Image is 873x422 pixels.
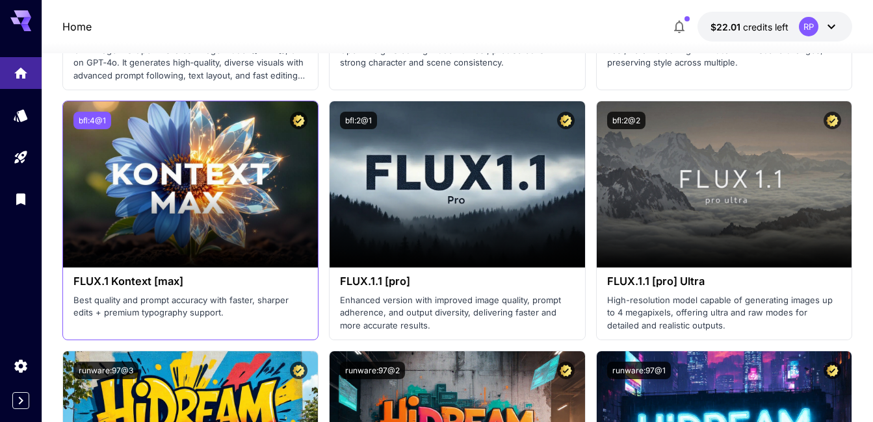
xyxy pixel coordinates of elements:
a: Home [62,19,92,34]
button: Certified Model – Vetted for best performance and includes a commercial license. [557,362,575,379]
img: alt [330,101,584,267]
button: runware:97@3 [73,362,138,379]
img: alt [597,101,852,267]
p: Open-weights editing model for fast, precise edits with strong character and scene consistency. [340,44,574,69]
h3: FLUX.1.1 [pro] [340,275,574,288]
p: High-resolution model capable of generating images up to 4 megapixels, offering ultra and raw mod... [607,294,841,332]
button: Certified Model – Vetted for best performance and includes a commercial license. [290,362,307,379]
button: bfl:2@2 [607,112,645,129]
button: Certified Model – Vetted for best performance and includes a commercial license. [824,362,841,379]
div: $22.00676 [710,20,788,34]
button: runware:97@1 [607,362,671,379]
p: Fast, iterative editing with local + full-scene changes, preserving style across multiple. [607,44,841,69]
button: Certified Model – Vetted for best performance and includes a commercial license. [824,112,841,129]
h3: FLUX.1.1 [pro] Ultra [607,275,841,288]
button: Expand sidebar [12,392,29,409]
h3: FLUX.1 Kontext [max] [73,275,307,288]
button: runware:97@2 [340,362,405,379]
nav: breadcrumb [62,19,92,34]
div: RP [799,17,818,36]
button: bfl:2@1 [340,112,377,129]
p: GPT Image 1 is OpenAI’s latest image model ([DATE]), built on GPT‑4o. It generates high‑quality, ... [73,44,307,82]
button: Certified Model – Vetted for best performance and includes a commercial license. [557,112,575,129]
div: Models [13,107,29,123]
p: Enhanced version with improved image quality, prompt adherence, and output diversity, delivering ... [340,294,574,332]
div: Home [13,65,29,81]
button: Certified Model – Vetted for best performance and includes a commercial license. [290,112,307,129]
div: Settings [13,358,29,374]
div: Library [13,191,29,207]
p: Best quality and prompt accuracy with faster, sharper edits + premium typography support. [73,294,307,319]
button: bfl:4@1 [73,112,111,129]
div: Playground [13,149,29,166]
span: $22.01 [710,21,743,32]
button: $22.00676RP [697,12,852,42]
span: credits left [743,21,788,32]
img: alt [63,101,318,267]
